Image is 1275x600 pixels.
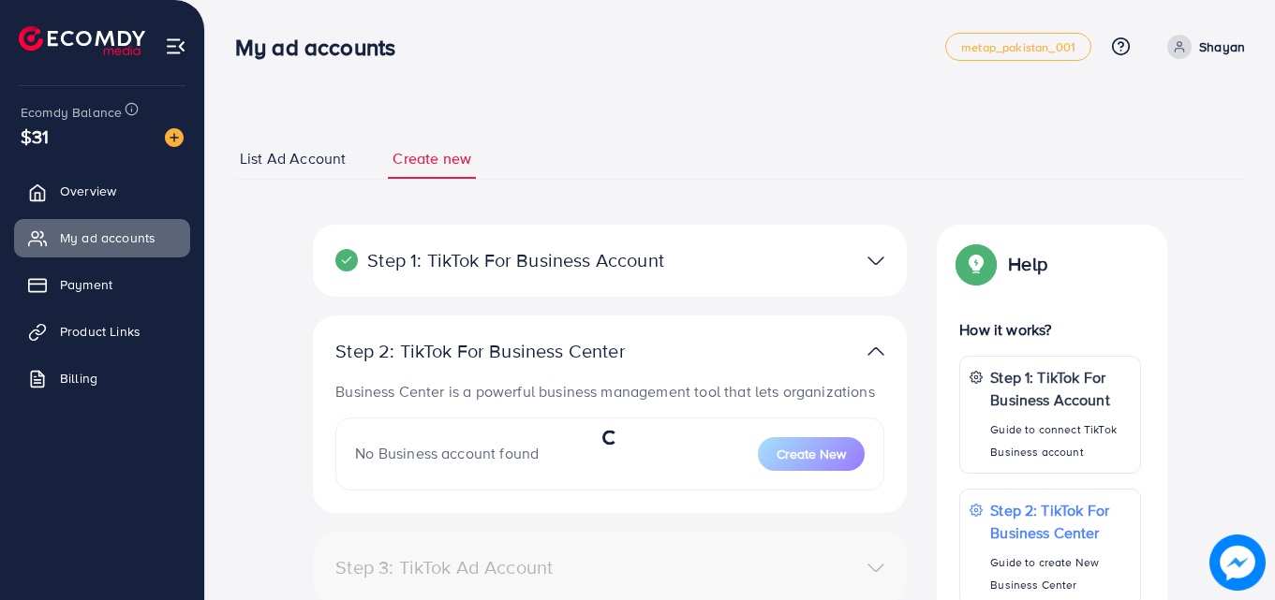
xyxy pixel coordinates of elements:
[165,128,184,147] img: image
[961,41,1075,53] span: metap_pakistan_001
[14,359,190,397] a: Billing
[60,182,116,200] span: Overview
[990,551,1131,596] p: Guide to create New Business Center
[1008,253,1047,275] p: Help
[14,219,190,256] a: My ad accounts
[14,266,190,303] a: Payment
[240,148,346,169] span: List Ad Account
[990,366,1131,411] p: Step 1: TikTok For Business Account
[165,36,186,57] img: menu
[867,338,884,365] img: TikTok partner
[335,340,691,362] p: Step 2: TikTok For Business Center
[959,247,993,281] img: Popup guide
[60,228,156,247] span: My ad accounts
[14,313,190,350] a: Product Links
[60,275,112,294] span: Payment
[14,172,190,210] a: Overview
[1199,36,1245,58] p: Shayan
[945,33,1091,61] a: metap_pakistan_001
[990,418,1131,463] p: Guide to connect TikTok Business account
[21,103,122,122] span: Ecomdy Balance
[393,148,471,169] span: Create new
[990,499,1131,544] p: Step 2: TikTok For Business Center
[335,249,691,271] p: Step 1: TikTok For Business Account
[21,123,49,150] span: $31
[60,322,141,341] span: Product Links
[235,34,410,61] h3: My ad accounts
[1209,534,1266,591] img: image
[867,247,884,274] img: TikTok partner
[19,26,145,55] img: logo
[60,369,97,388] span: Billing
[959,318,1141,341] p: How it works?
[1160,35,1245,59] a: Shayan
